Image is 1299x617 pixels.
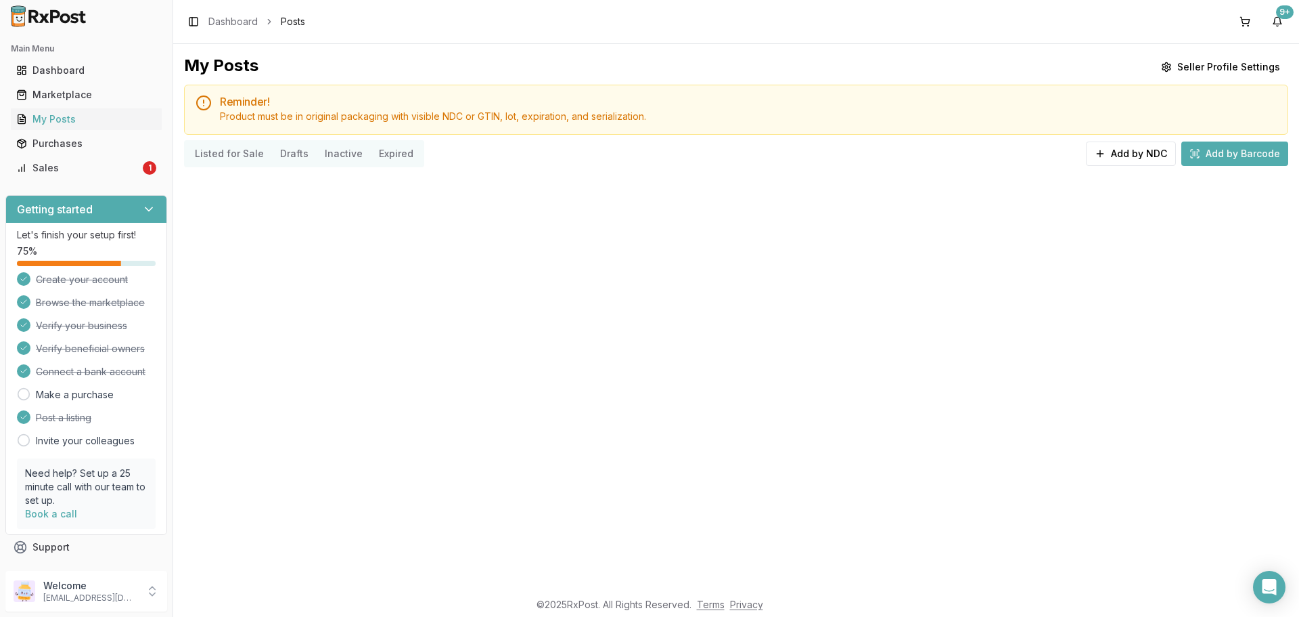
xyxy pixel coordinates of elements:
div: 9+ [1276,5,1294,19]
a: Book a call [25,508,77,519]
button: Marketplace [5,84,167,106]
button: Expired [371,143,421,165]
span: Browse the marketplace [36,296,145,310]
div: Purchases [16,137,156,150]
button: Listed for Sale [187,143,272,165]
a: Dashboard [11,58,162,83]
div: My Posts [16,112,156,126]
span: Create your account [36,273,128,286]
button: Purchases [5,133,167,154]
button: 9+ [1267,11,1288,33]
button: Add by Barcode [1181,142,1288,166]
a: Sales1 [11,156,162,180]
button: Inactive [317,143,371,165]
button: Add by NDC [1086,142,1176,166]
div: 1 [143,161,156,175]
a: Terms [697,599,725,610]
a: Purchases [11,131,162,156]
a: Marketplace [11,83,162,107]
p: Need help? Set up a 25 minute call with our team to set up. [25,467,147,507]
a: Make a purchase [36,388,114,402]
img: RxPost Logo [5,5,92,27]
button: Drafts [272,143,317,165]
a: Invite your colleagues [36,434,135,448]
p: Welcome [43,579,137,593]
a: Dashboard [208,15,258,28]
span: Verify beneficial owners [36,342,145,356]
span: Post a listing [36,411,91,425]
button: Support [5,535,167,559]
div: My Posts [184,55,258,79]
div: Sales [16,161,140,175]
button: Seller Profile Settings [1153,55,1288,79]
a: My Posts [11,107,162,131]
button: Sales1 [5,157,167,179]
button: Feedback [5,559,167,584]
p: [EMAIL_ADDRESS][DOMAIN_NAME] [43,593,137,603]
p: Let's finish your setup first! [17,228,156,242]
span: 75 % [17,244,37,258]
h3: Getting started [17,201,93,217]
button: My Posts [5,108,167,130]
div: Dashboard [16,64,156,77]
h2: Main Menu [11,43,162,54]
span: Posts [281,15,305,28]
img: User avatar [14,580,35,602]
a: Privacy [730,599,763,610]
div: Open Intercom Messenger [1253,571,1285,603]
span: Verify your business [36,319,127,333]
span: Feedback [32,565,78,578]
h5: Reminder! [220,96,1277,107]
nav: breadcrumb [208,15,305,28]
span: Connect a bank account [36,365,145,379]
div: Product must be in original packaging with visible NDC or GTIN, lot, expiration, and serialization. [220,110,1277,123]
button: Dashboard [5,60,167,81]
div: Marketplace [16,88,156,102]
